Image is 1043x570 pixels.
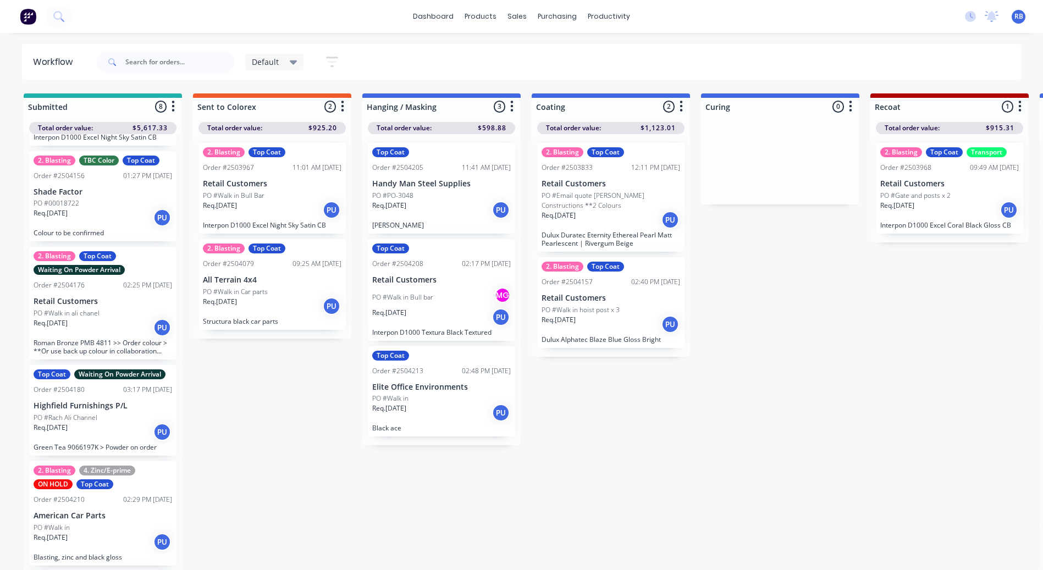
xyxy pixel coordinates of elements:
[123,156,159,165] div: Top Coat
[372,351,409,361] div: Top Coat
[1000,201,1018,219] div: PU
[582,8,636,25] div: productivity
[641,123,676,133] span: $1,123.01
[372,328,511,336] p: Interpon D1000 Textura Black Textured
[372,308,406,318] p: Req. [DATE]
[880,163,931,173] div: Order #2503968
[29,461,176,566] div: 2. Blasting4. Zinc/E-primeON HOLDTop CoatOrder #250421002:29 PM [DATE]American Car PartsPO #Walk ...
[34,156,75,165] div: 2. Blasting
[203,163,254,173] div: Order #2503967
[372,275,511,285] p: Retail Customers
[34,523,70,533] p: PO #Walk in
[34,187,172,197] p: Shade Factor
[34,479,73,489] div: ON HOLD
[462,259,511,269] div: 02:17 PM [DATE]
[34,171,85,181] div: Order #2504156
[34,229,172,237] p: Colour to be confirmed
[372,394,409,403] p: PO #Walk in
[1014,12,1023,21] span: RB
[308,123,337,133] span: $925.20
[372,403,406,413] p: Req. [DATE]
[38,123,93,133] span: Total order value:
[203,275,341,285] p: All Terrain 4x4
[34,413,97,423] p: PO #Rach Ali Channel
[502,8,532,25] div: sales
[372,179,511,189] p: Handy Man Steel Supplies
[880,221,1019,229] p: Interpon D1000 Excel Coral Black Gloss CB
[198,143,346,234] div: 2. BlastingTop CoatOrder #250396711:01 AM [DATE]Retail CustomersPO #Walk in Bull BarReq.[DATE]PUI...
[368,346,515,437] div: Top CoatOrder #250421302:48 PM [DATE]Elite Office EnvironmentsPO #Walk inReq.[DATE]PUBlack ace
[492,404,510,422] div: PU
[323,297,340,315] div: PU
[133,123,168,133] span: $5,617.33
[123,280,172,290] div: 02:25 PM [DATE]
[368,239,515,341] div: Top CoatOrder #250420802:17 PM [DATE]Retail CustomersPO #Walk in Bull barMGReq.[DATE]PUInterpon D...
[880,201,914,211] p: Req. [DATE]
[76,479,113,489] div: Top Coat
[29,365,176,456] div: Top CoatWaiting On Powder ArrivalOrder #250418003:17 PM [DATE]Highfield Furnishings P/LPO #Rach A...
[459,8,502,25] div: products
[34,308,100,318] p: PO #Walk in ali chanel
[203,244,245,253] div: 2. Blasting
[34,318,68,328] p: Req. [DATE]
[478,123,506,133] span: $598.88
[203,317,341,325] p: Structura black car parts
[372,147,409,157] div: Top Coat
[494,287,511,303] div: MG
[203,297,237,307] p: Req. [DATE]
[542,305,620,315] p: PO #Walk in hoist post x 3
[876,143,1023,234] div: 2. BlastingTop CoatTransportOrder #250396809:49 AM [DATE]Retail CustomersPO #Gate and posts x 2Re...
[372,259,423,269] div: Order #2504208
[542,262,583,272] div: 2. Blasting
[967,147,1007,157] div: Transport
[492,308,510,326] div: PU
[203,287,268,297] p: PO #Walk in Car parts
[207,123,262,133] span: Total order value:
[542,277,593,287] div: Order #2504157
[125,51,234,73] input: Search for orders...
[542,191,680,211] p: PO #Email quote [PERSON_NAME] Constructions **2 Colours
[372,163,423,173] div: Order #2504205
[29,151,176,242] div: 2. BlastingTBC ColorTop CoatOrder #250415601:27 PM [DATE]Shade FactorPO #00018722Req.[DATE]PUColo...
[203,179,341,189] p: Retail Customers
[377,123,432,133] span: Total order value:
[631,277,680,287] div: 02:40 PM [DATE]
[986,123,1014,133] span: $915.31
[123,171,172,181] div: 01:27 PM [DATE]
[542,231,680,247] p: Dulux Duratec Eternity Ethereal Pearl Matt Pearlescent | Rivergum Beige
[880,147,922,157] div: 2. Blasting
[368,143,515,234] div: Top CoatOrder #250420511:41 AM [DATE]Handy Man Steel SuppliesPO #PO-3048Req.[DATE]PU[PERSON_NAME]
[34,339,172,355] p: Roman Bronze PMB 4811 >> Order colour > **Or use back up colour in collaboration note.
[34,495,85,505] div: Order #2504210
[462,366,511,376] div: 02:48 PM [DATE]
[542,163,593,173] div: Order #2503833
[74,369,165,379] div: Waiting On Powder Arrival
[249,244,285,253] div: Top Coat
[372,221,511,229] p: [PERSON_NAME]
[153,319,171,336] div: PU
[542,211,576,220] p: Req. [DATE]
[293,259,341,269] div: 09:25 AM [DATE]
[542,335,680,344] p: Dulux Alphatec Blaze Blue Gloss Bright
[34,385,85,395] div: Order #2504180
[926,147,963,157] div: Top Coat
[542,179,680,189] p: Retail Customers
[34,553,172,561] p: Blasting, zinc and black gloss
[492,201,510,219] div: PU
[203,147,245,157] div: 2. Blasting
[631,163,680,173] div: 12:11 PM [DATE]
[34,423,68,433] p: Req. [DATE]
[293,163,341,173] div: 11:01 AM [DATE]
[34,369,70,379] div: Top Coat
[587,147,624,157] div: Top Coat
[34,208,68,218] p: Req. [DATE]
[372,424,511,432] p: Black ace
[885,123,940,133] span: Total order value:
[407,8,459,25] a: dashboard
[153,533,171,551] div: PU
[542,147,583,157] div: 2. Blasting
[34,466,75,475] div: 2. Blasting
[372,201,406,211] p: Req. [DATE]
[203,221,341,229] p: Interpon D1000 Excel Night Sky Satin CB
[153,423,171,441] div: PU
